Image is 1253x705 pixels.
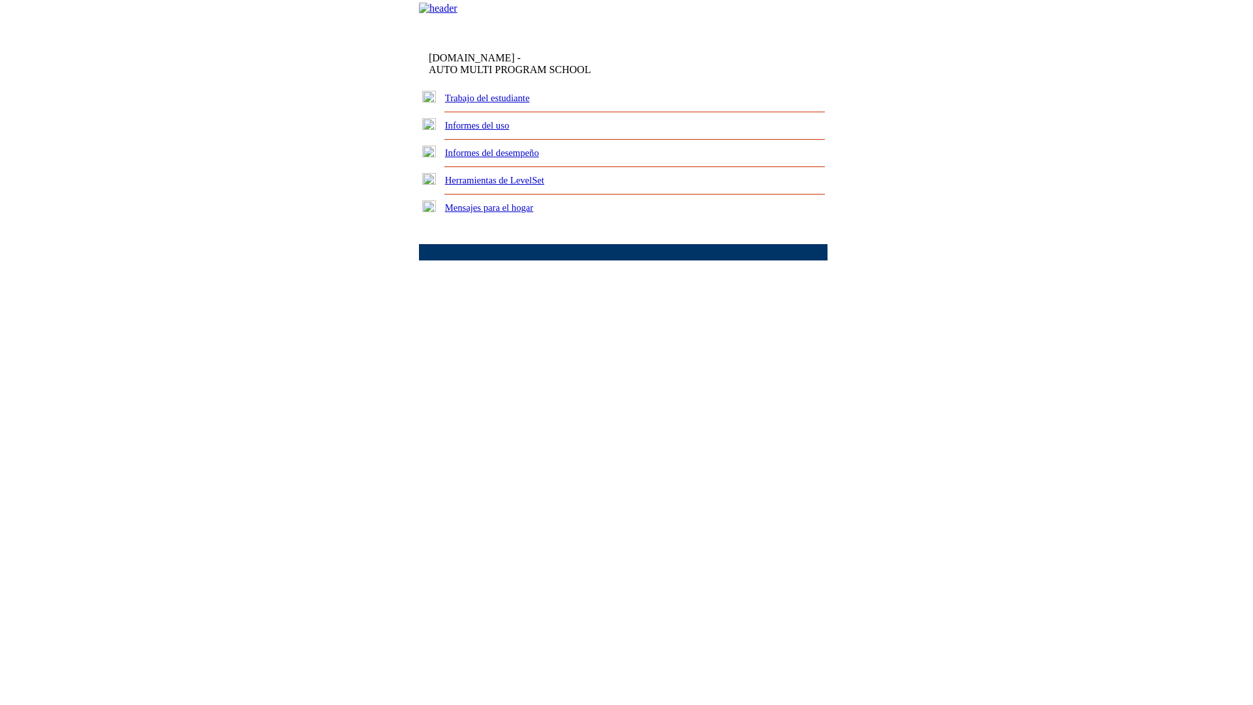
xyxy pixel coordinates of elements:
a: Informes del uso [445,120,510,131]
a: Mensajes para el hogar [445,202,534,213]
a: Herramientas de LevelSet [445,175,544,185]
a: Informes del desempeño [445,148,539,158]
td: [DOMAIN_NAME] - [429,52,669,76]
img: plus.gif [422,173,436,185]
img: plus.gif [422,146,436,157]
img: plus.gif [422,118,436,130]
a: Trabajo del estudiante [445,93,530,103]
img: plus.gif [422,91,436,102]
img: header [419,3,457,14]
nobr: AUTO MULTI PROGRAM SCHOOL [429,64,591,75]
img: plus.gif [422,200,436,212]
